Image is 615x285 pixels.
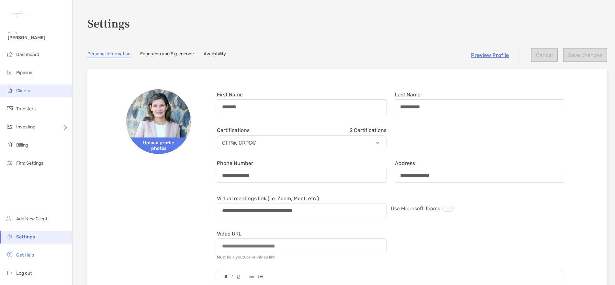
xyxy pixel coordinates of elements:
[87,16,607,30] h3: Settings
[395,92,420,97] label: Last Name
[6,104,14,112] img: transfers icon
[225,275,228,278] img: Editor control icon
[16,234,35,240] span: Settings
[16,52,39,57] span: Dashboard
[250,275,254,278] img: Editor control icon
[217,231,241,236] label: Video URL
[219,139,388,147] p: CFP®, CRPC®
[6,50,14,58] img: dashboard icon
[6,269,14,277] img: logout icon
[6,123,14,130] img: investing icon
[217,160,253,166] label: Phone Number
[16,142,28,148] span: Billing
[87,51,130,58] a: Personal Information
[16,88,30,93] span: Clients
[6,159,14,167] img: firm-settings icon
[126,137,191,154] span: Upload profile photos
[258,275,263,279] img: Editor control icon
[217,196,319,201] label: Virtual meetings link (i.e. Zoom, Meet, etc.)
[237,275,240,279] img: Editor control icon
[6,251,14,258] img: get-help icon
[395,160,415,166] label: Address
[16,160,43,166] span: Firm Settings
[16,252,34,258] span: Get Help
[471,52,509,58] a: Preview Profile
[217,127,386,133] div: Certifications
[217,92,243,97] label: First Name
[217,255,275,259] div: Must be a youtube or vimeo link
[140,51,194,58] a: Education and Experience
[8,3,31,26] img: Zoe Logo
[231,275,233,278] img: Editor control icon
[16,216,47,222] span: Add New Client
[204,51,226,58] a: Availability
[126,89,191,154] img: Avatar
[391,205,440,212] span: Use Microsoft Teams
[8,35,68,40] span: [PERSON_NAME]!
[6,68,14,76] img: pipeline icon
[16,270,32,276] span: Log out
[6,233,14,240] img: settings icon
[16,106,36,112] span: Transfers
[16,124,35,130] span: Investing
[6,86,14,94] img: clients icon
[350,127,386,133] span: 2 Certifications
[16,70,32,75] span: Pipeline
[6,214,14,222] img: add_new_client icon
[6,141,14,148] img: billing icon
